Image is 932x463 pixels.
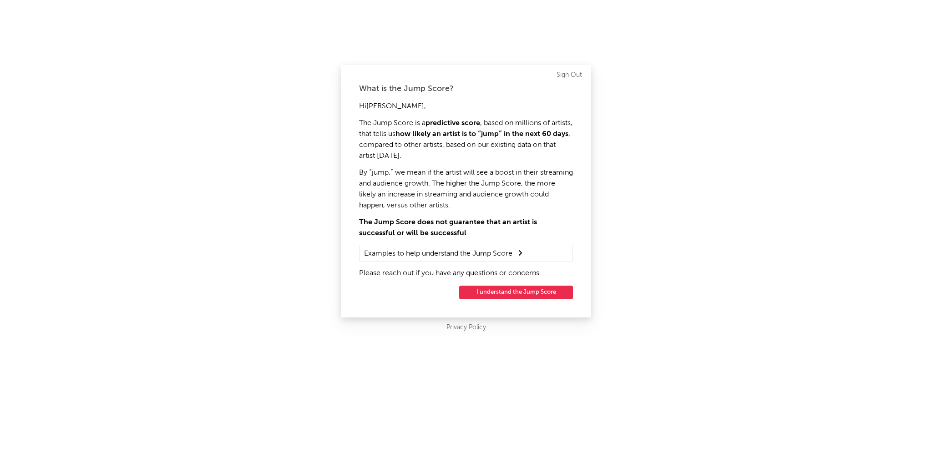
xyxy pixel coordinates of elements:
strong: predictive score [425,120,480,127]
p: Please reach out if you have any questions or concerns. [359,268,573,279]
a: Sign Out [557,70,582,81]
button: I understand the Jump Score [459,286,573,299]
p: By “jump,” we mean if the artist will see a boost in their streaming and audience growth. The hig... [359,167,573,211]
p: Hi [PERSON_NAME] , [359,101,573,112]
div: What is the Jump Score? [359,83,573,94]
a: Privacy Policy [446,322,486,333]
p: The Jump Score is a , based on millions of artists, that tells us , compared to other artists, ba... [359,118,573,161]
strong: The Jump Score does not guarantee that an artist is successful or will be successful [359,219,537,237]
summary: Examples to help understand the Jump Score [364,247,568,259]
strong: how likely an artist is to “jump” in the next 60 days [395,131,568,138]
